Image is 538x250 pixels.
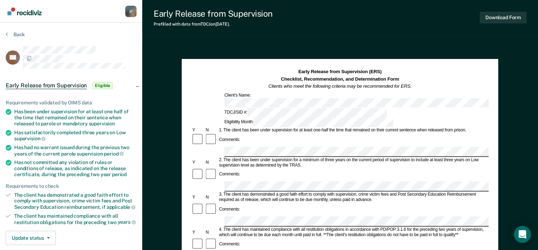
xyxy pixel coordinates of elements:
div: Eligibility Month: [223,118,394,127]
div: 2. The client has been under supervision for a minimum of three years on the current period of su... [218,157,489,168]
em: Clients who meet the following criteria may be recommended for ERS. [268,83,412,89]
button: Download Form [480,12,527,23]
div: J F [125,6,137,17]
div: Requirements validated by OIMS data [6,100,137,106]
strong: Early Release from Supervision (ERS) [298,69,382,75]
div: N [205,128,218,133]
div: N [205,195,218,200]
strong: Checklist, Recommendation, and Determination Form [281,76,399,82]
div: 3. The client has demonstrated a good faith effort to comply with supervision, crime victim fees ... [218,192,489,203]
div: Y [191,160,204,165]
div: 1. The client has been under supervision for at least one-half the time that remained on their cu... [218,128,489,133]
div: The client has demonstrated a good faith effort to comply with supervision, crime victim fees and... [14,192,137,210]
div: N [205,230,218,235]
div: Has had no warrant issued during the previous two years of the current parole supervision [14,145,137,157]
span: years [118,219,136,225]
div: Prefilled with data from TDCJ on [DATE] . [154,22,273,27]
div: Comments: [218,172,241,177]
span: Eligible [92,82,113,89]
span: Early Release from Supervision [6,82,87,89]
div: 4. The client has maintained compliance with all restitution obligations in accordance with PD/PO... [218,227,489,238]
div: Has satisfactorily completed three years on Low [14,130,137,142]
span: supervision [89,121,115,126]
button: Update status [6,231,56,245]
span: period [104,151,124,157]
span: supervision [14,136,46,141]
div: Comments: [218,137,241,142]
div: TDCJ/SID #: [223,108,388,118]
div: Early Release from Supervision [154,9,273,19]
div: Has not committed any violation of rules or conditions of release, as indicated on the release ce... [14,159,137,177]
button: Profile dropdown button [125,6,137,17]
span: applicable [107,204,135,210]
div: Y [191,195,204,200]
button: Back [6,31,25,38]
span: period [112,172,127,177]
div: Open Intercom Messenger [514,226,531,243]
div: Comments: [218,242,241,247]
div: Y [191,230,204,235]
div: The client has maintained compliance with all restitution obligations for the preceding two [14,213,137,225]
div: Has been under supervision for at least one half of the time that remained on their sentence when... [14,109,137,126]
div: Y [191,128,204,133]
div: N [205,160,218,165]
div: Requirements to check [6,183,137,189]
div: Comments: [218,207,241,212]
img: Recidiviz [7,7,42,15]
